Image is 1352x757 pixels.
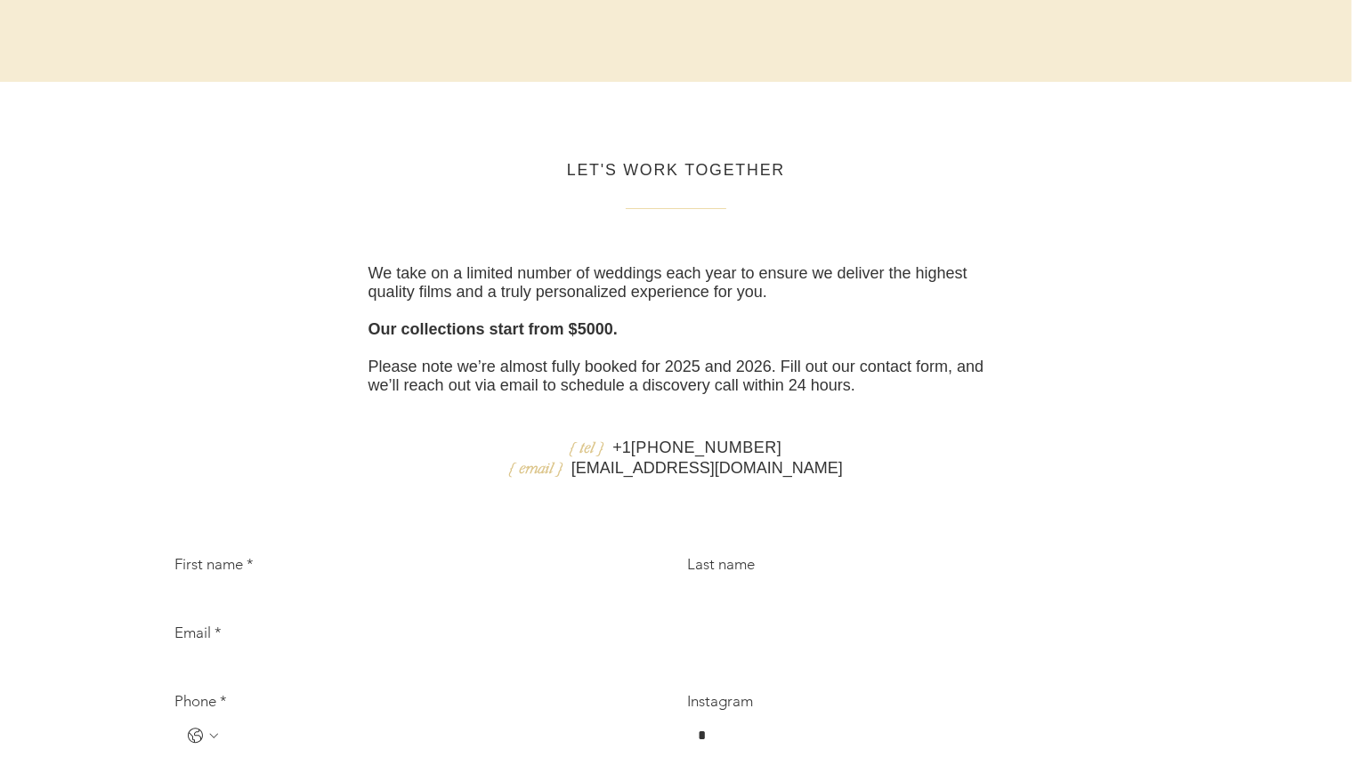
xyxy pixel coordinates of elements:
[174,581,655,616] input: First name
[567,161,785,179] span: LET'S WORK TOGETHER
[687,555,755,574] label: Last name
[368,358,984,394] span: Please note we’re almost fully booked for 2025 and 2026. Fill out our contact form, and we’ll rea...
[174,624,222,642] label: Email
[612,439,781,456] a: +1[PHONE_NUMBER]
[570,437,603,456] span: { tel }
[631,439,782,456] span: [PHONE_NUMBER]
[174,555,254,574] label: First name
[687,718,1168,753] input: Instagram
[368,264,967,301] span: We take on a limited number of weddings each year to ensure we deliver the highest quality films ...
[174,692,227,711] label: Phone
[687,581,1168,616] input: Last name
[509,457,563,477] span: { email }
[221,718,655,753] input: Phone. Phone
[368,320,618,338] span: Our collections start from $5000.
[571,459,843,477] a: [EMAIL_ADDRESS][DOMAIN_NAME]
[174,649,1168,685] input: Email
[687,692,753,711] label: Instagram
[185,725,221,746] button: Phone. Phone. Select a country code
